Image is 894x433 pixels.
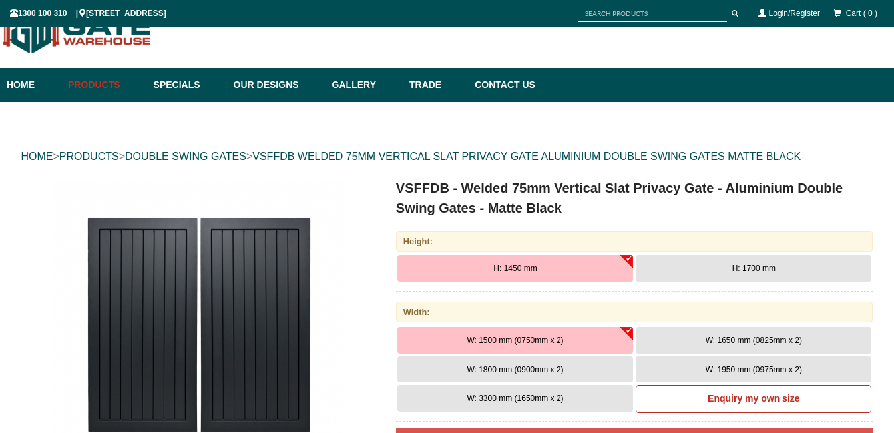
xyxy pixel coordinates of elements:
[706,336,802,345] span: W: 1650 mm (0825mm x 2)
[636,327,871,354] button: W: 1650 mm (0825mm x 2)
[252,151,801,162] a: VSFFDB WELDED 75MM VERTICAL SLAT PRIVACY GATE ALUMINIUM DOUBLE SWING GATES MATTE BLACK
[578,5,727,22] input: SEARCH PRODUCTS
[769,9,820,18] a: Login/Register
[59,151,119,162] a: PRODUCTS
[468,68,535,102] a: Contact Us
[147,68,227,102] a: Specials
[61,68,147,102] a: Products
[397,255,633,282] button: H: 1450 mm
[396,302,873,322] div: Width:
[397,385,633,412] button: W: 3300 mm (1650mm x 2)
[403,68,468,102] a: Trade
[397,356,633,383] button: W: 1800 mm (0900mm x 2)
[21,135,873,178] div: > > >
[396,231,873,252] div: Height:
[397,327,633,354] button: W: 1500 mm (0750mm x 2)
[7,68,61,102] a: Home
[708,393,799,404] b: Enquiry my own size
[732,264,776,273] span: H: 1700 mm
[467,365,563,374] span: W: 1800 mm (0900mm x 2)
[227,68,326,102] a: Our Designs
[493,264,537,273] span: H: 1450 mm
[467,336,563,345] span: W: 1500 mm (0750mm x 2)
[125,151,246,162] a: DOUBLE SWING GATES
[636,255,871,282] button: H: 1700 mm
[10,9,166,18] span: 1300 100 310 | [STREET_ADDRESS]
[396,178,873,218] h1: VSFFDB - Welded 75mm Vertical Slat Privacy Gate - Aluminium Double Swing Gates - Matte Black
[326,68,403,102] a: Gallery
[467,394,563,403] span: W: 3300 mm (1650mm x 2)
[846,9,877,18] span: Cart ( 0 )
[21,151,53,162] a: HOME
[706,365,802,374] span: W: 1950 mm (0975mm x 2)
[636,385,871,413] a: Enquiry my own size
[636,356,871,383] button: W: 1950 mm (0975mm x 2)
